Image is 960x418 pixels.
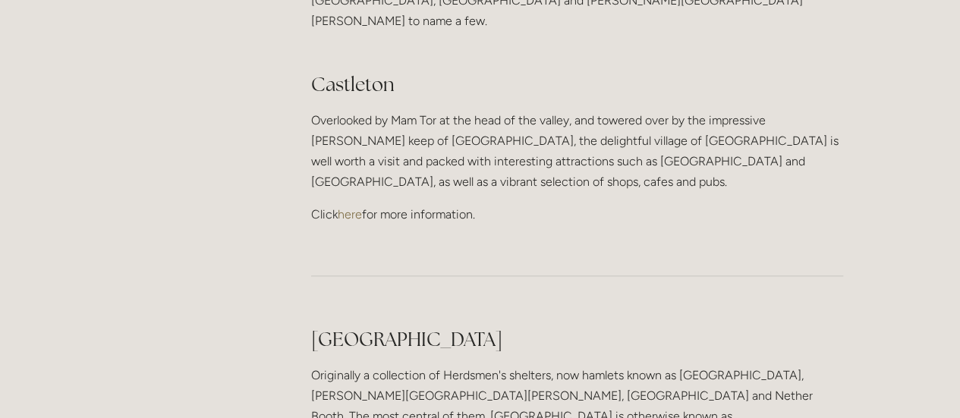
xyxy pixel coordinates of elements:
[338,207,362,222] a: here
[311,110,843,193] p: Overlooked by Mam Tor at the head of the valley, and towered over by the impressive [PERSON_NAME]...
[311,326,843,353] h2: [GEOGRAPHIC_DATA]
[311,204,843,225] p: Click for more information.
[311,71,843,98] h2: Castleton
